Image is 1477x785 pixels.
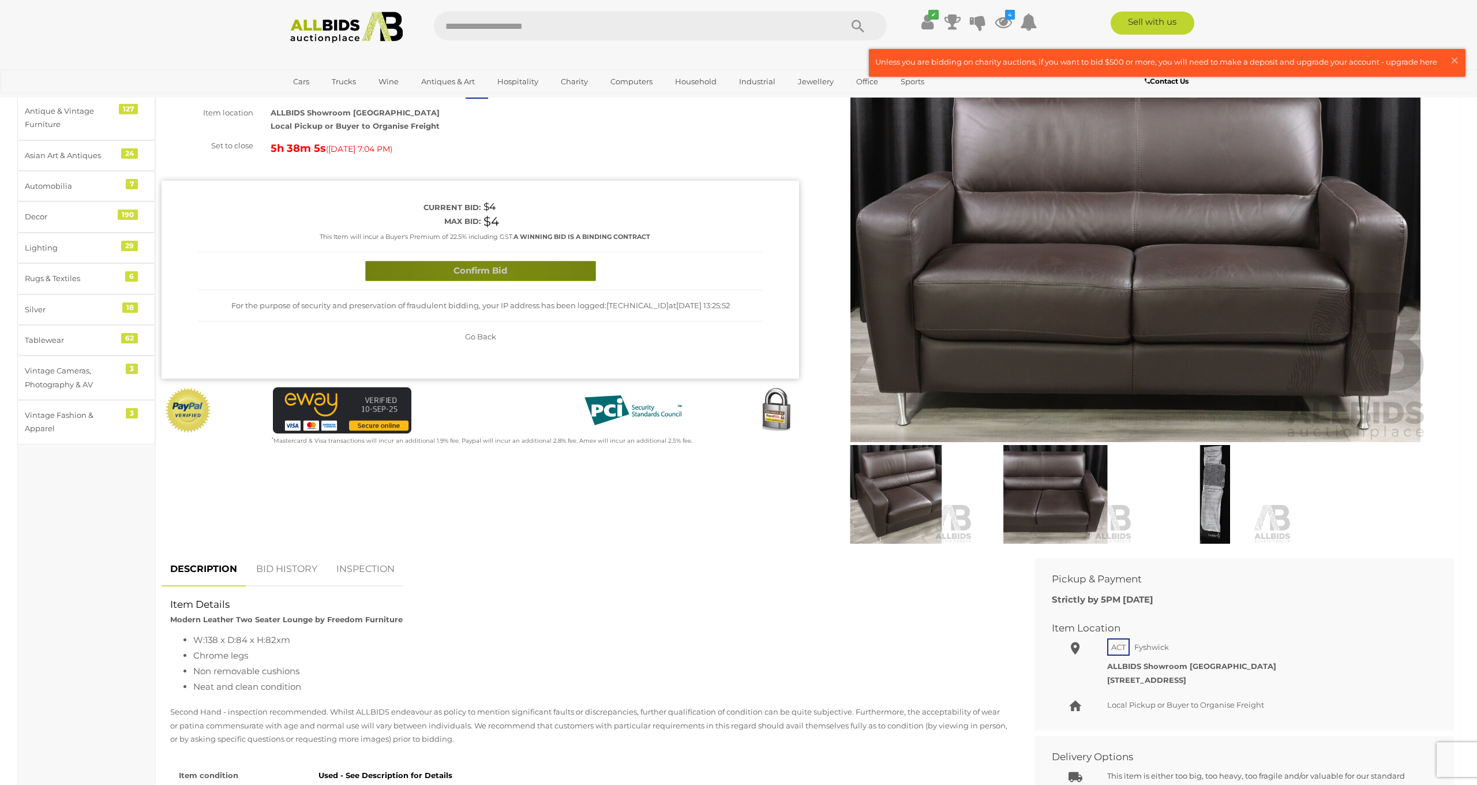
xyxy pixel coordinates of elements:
div: Decor [25,210,120,223]
a: ✔ [919,12,936,32]
div: Current bid: [198,201,481,214]
a: Vintage Cameras, Photography & AV 3 [17,356,155,400]
li: Chrome legs [193,648,1009,663]
a: Rugs & Textiles 6 [17,263,155,294]
a: Trucks [324,72,363,91]
span: × [1449,49,1460,72]
strong: Item condition [179,771,238,780]
div: Lighting [25,241,120,255]
i: 4 [1005,10,1015,20]
h2: Delivery Options [1052,752,1419,762]
div: Max bid: [198,215,481,228]
strong: ALLBIDS Showroom [GEOGRAPHIC_DATA] [1107,661,1276,671]
strong: 5h 38m 5s [271,142,326,155]
img: Official PayPal Seal [164,387,212,433]
button: Search [829,12,887,40]
a: Jewellery [790,72,841,91]
a: Vintage Fashion & Apparel 3 [17,400,155,444]
a: Antiques & Art [414,72,482,91]
small: This Item will incur a Buyer's Premium of 22.5% including GST. [320,233,650,241]
div: Asian Art & Antiques [25,149,120,162]
div: For the purpose of security and preservation of fraudulent bidding, your IP address has been logg... [198,290,763,322]
span: $4 [483,201,496,212]
a: Silver 18 [17,294,155,325]
a: INSPECTION [328,552,403,586]
i: ✔ [928,10,939,20]
a: Contact Us [1145,75,1191,88]
li: Neat and clean condition [193,679,1009,694]
b: Strictly by 5PM [DATE] [1052,594,1153,605]
span: [TECHNICAL_ID] [606,301,669,310]
a: Antique & Vintage Furniture 127 [17,96,155,140]
a: [GEOGRAPHIC_DATA] [286,91,383,110]
img: Modern Leather Two Seater Lounge by Freedom Furniture [840,61,1431,442]
a: Tablewear 62 [17,325,155,356]
div: Vintage Fashion & Apparel [25,409,120,436]
a: 4 [995,12,1012,32]
div: 24 [121,148,138,159]
img: eWAY Payment Gateway [273,387,411,433]
div: 6 [125,271,138,282]
div: Silver [25,303,120,316]
li: W:138 x D:84 x H:82xm [193,632,1009,648]
a: Wine [371,72,406,91]
span: [DATE] 7:04 PM [328,144,390,154]
h2: Pickup & Payment [1052,574,1419,585]
a: Sports [893,72,932,91]
small: Mastercard & Visa transactions will incur an additional 1.9% fee. Paypal will incur an additional... [272,437,692,444]
strong: Used - See Description for Details [318,771,452,780]
img: Modern Leather Two Seater Lounge by Freedom Furniture [979,445,1132,544]
div: Rugs & Textiles [25,272,120,285]
b: A WINNING BID IS A BINDING CONTRACT [513,233,650,241]
div: 29 [121,241,138,251]
img: Secured by Rapid SSL [753,387,799,433]
a: Office [849,72,886,91]
a: Household [668,72,724,91]
div: 127 [119,104,138,114]
div: 190 [118,210,138,220]
button: Confirm Bid [365,261,596,281]
a: Lighting 29 [17,233,155,263]
div: 3 [126,408,138,418]
a: Automobilia 7 [17,171,155,201]
img: Modern Leather Two Seater Lounge by Freedom Furniture [1138,445,1292,544]
span: [DATE] 13:25:52 [676,301,730,310]
img: PCI DSS compliant [575,387,691,433]
strong: ALLBIDS Showroom [GEOGRAPHIC_DATA] [271,108,440,117]
a: DESCRIPTION [162,552,246,586]
div: 7 [126,179,138,189]
a: Industrial [732,72,783,91]
a: Charity [553,72,595,91]
span: Fyshwick [1131,640,1172,655]
div: Vintage Cameras, Photography & AV [25,364,120,391]
span: Go Back [465,332,496,341]
img: Allbids.com.au [284,12,409,43]
div: 18 [122,302,138,313]
div: 62 [121,333,138,343]
a: Decor 190 [17,201,155,232]
span: ( ) [326,144,392,154]
a: Hospitality [490,72,546,91]
div: Tablewear [25,334,120,347]
strong: Local Pickup or Buyer to Organise Freight [271,121,440,130]
div: Set to close [153,139,262,152]
span: Local Pickup or Buyer to Organise Freight [1107,700,1264,709]
b: Contact Us [1145,77,1189,85]
img: Modern Leather Two Seater Lounge by Freedom Furniture [819,445,973,544]
h2: Item Location [1052,623,1419,634]
div: 3 [126,364,138,374]
a: Asian Art & Antiques 24 [17,140,155,171]
strong: Modern Leather Two Seater Lounge by Freedom Furniture [170,615,403,624]
li: Non removable cushions [193,663,1009,679]
h2: Item Details [170,599,1009,610]
a: Cars [286,72,317,91]
span: ACT [1107,638,1130,656]
div: Automobilia [25,180,120,193]
div: Item location [153,106,262,119]
a: Sell with us [1111,12,1194,35]
a: BID HISTORY [248,552,326,586]
p: Second Hand - inspection recommended. Whilst ALLBIDS endeavour as policy to mention significant f... [170,705,1009,746]
div: Antique & Vintage Furniture [25,104,120,132]
span: $4 [483,214,499,229]
a: Computers [603,72,660,91]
